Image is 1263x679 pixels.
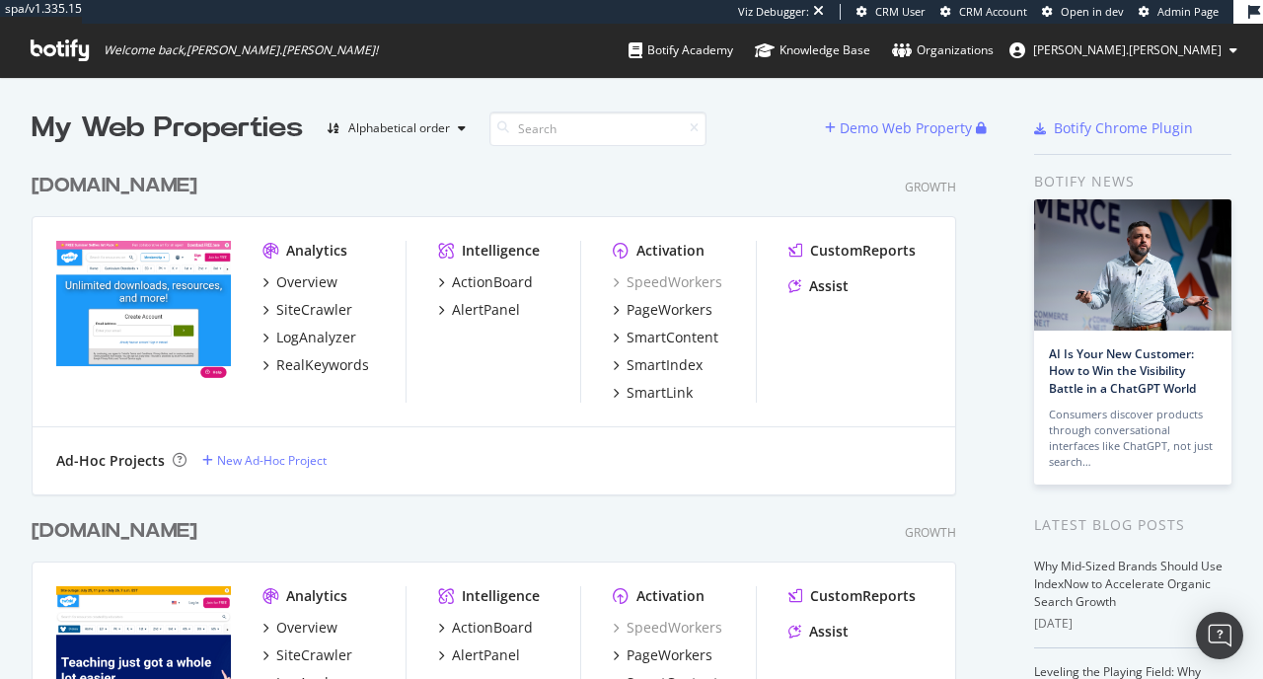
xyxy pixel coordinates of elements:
span: Welcome back, [PERSON_NAME].[PERSON_NAME] ! [104,42,378,58]
div: PageWorkers [627,645,712,665]
div: Overview [276,618,337,638]
div: Open Intercom Messenger [1196,612,1243,659]
a: LogAnalyzer [262,328,356,347]
div: Assist [809,622,849,641]
a: SpeedWorkers [613,272,722,292]
a: CustomReports [788,586,916,606]
a: New Ad-Hoc Project [202,452,327,469]
div: New Ad-Hoc Project [217,452,327,469]
div: SmartContent [627,328,718,347]
a: CRM Account [940,4,1027,20]
div: SiteCrawler [276,300,352,320]
div: Botify Chrome Plugin [1054,118,1193,138]
a: PageWorkers [613,645,712,665]
a: Knowledge Base [755,24,870,77]
a: Botify Academy [629,24,733,77]
div: Botify Academy [629,40,733,60]
div: Growth [905,179,956,195]
button: [PERSON_NAME].[PERSON_NAME] [994,35,1253,66]
div: CustomReports [810,241,916,261]
div: LogAnalyzer [276,328,356,347]
div: Growth [905,524,956,541]
div: Alphabetical order [348,122,450,134]
a: RealKeywords [262,355,369,375]
img: AI Is Your New Customer: How to Win the Visibility Battle in a ChatGPT World [1034,199,1231,331]
span: CRM Account [959,4,1027,19]
div: Activation [636,586,705,606]
div: AlertPanel [452,645,520,665]
div: RealKeywords [276,355,369,375]
a: Botify Chrome Plugin [1034,118,1193,138]
a: [DOMAIN_NAME] [32,517,205,546]
div: Analytics [286,241,347,261]
a: PageWorkers [613,300,712,320]
a: Assist [788,276,849,296]
div: [DOMAIN_NAME] [32,517,197,546]
div: Overview [276,272,337,292]
div: AlertPanel [452,300,520,320]
div: SmartIndex [627,355,703,375]
span: Admin Page [1157,4,1219,19]
a: Admin Page [1139,4,1219,20]
div: Intelligence [462,586,540,606]
a: AlertPanel [438,300,520,320]
a: Open in dev [1042,4,1124,20]
div: SiteCrawler [276,645,352,665]
div: ActionBoard [452,272,533,292]
div: CustomReports [810,586,916,606]
div: Assist [809,276,849,296]
a: AI Is Your New Customer: How to Win the Visibility Battle in a ChatGPT World [1049,345,1196,396]
a: SmartLink [613,383,693,403]
div: Organizations [892,40,994,60]
div: My Web Properties [32,109,303,148]
a: ActionBoard [438,272,533,292]
a: SmartContent [613,328,718,347]
button: Alphabetical order [319,113,474,144]
div: Consumers discover products through conversational interfaces like ChatGPT, not just search… [1049,407,1217,470]
div: ActionBoard [452,618,533,638]
div: SmartLink [627,383,693,403]
div: Analytics [286,586,347,606]
a: SpeedWorkers [613,618,722,638]
div: Demo Web Property [840,118,972,138]
a: ActionBoard [438,618,533,638]
a: Demo Web Property [825,119,976,136]
a: Why Mid-Sized Brands Should Use IndexNow to Accelerate Organic Search Growth [1034,558,1223,610]
div: PageWorkers [627,300,712,320]
img: twinkl.co.uk [56,241,231,381]
div: Viz Debugger: [738,4,809,20]
div: Knowledge Base [755,40,870,60]
div: Botify news [1034,171,1231,192]
div: [DOMAIN_NAME] [32,172,197,200]
a: Overview [262,272,337,292]
span: jason.weddle [1033,41,1222,58]
span: Open in dev [1061,4,1124,19]
div: Activation [636,241,705,261]
a: Organizations [892,24,994,77]
a: SmartIndex [613,355,703,375]
div: Intelligence [462,241,540,261]
input: Search [489,112,706,146]
button: Demo Web Property [825,113,976,144]
div: [DATE] [1034,615,1231,633]
a: Overview [262,618,337,638]
div: Latest Blog Posts [1034,514,1231,536]
div: Ad-Hoc Projects [56,451,165,471]
span: CRM User [875,4,926,19]
a: [DOMAIN_NAME] [32,172,205,200]
a: Assist [788,622,849,641]
a: SiteCrawler [262,300,352,320]
a: CustomReports [788,241,916,261]
a: CRM User [856,4,926,20]
a: SiteCrawler [262,645,352,665]
a: AlertPanel [438,645,520,665]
